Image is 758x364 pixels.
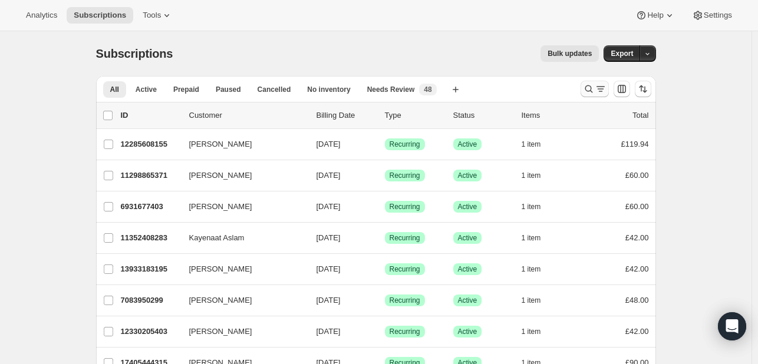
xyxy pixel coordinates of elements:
[625,233,649,242] span: £42.00
[317,140,341,148] span: [DATE]
[628,7,682,24] button: Help
[522,198,554,215] button: 1 item
[621,140,649,148] span: £119.94
[143,11,161,20] span: Tools
[367,85,415,94] span: Needs Review
[541,45,599,62] button: Bulk updates
[458,233,477,243] span: Active
[548,49,592,58] span: Bulk updates
[625,202,649,211] span: £60.00
[317,110,375,121] p: Billing Date
[121,110,180,121] p: ID
[121,323,649,340] div: 12330205403[PERSON_NAME][DATE]SuccessRecurringSuccessActive1 item£42.00
[121,170,180,181] p: 11298865371
[317,296,341,305] span: [DATE]
[121,136,649,153] div: 12285608155[PERSON_NAME][DATE]SuccessRecurringSuccessActive1 item£119.94
[390,296,420,305] span: Recurring
[121,261,649,277] div: 13933183195[PERSON_NAME][DATE]SuccessRecurringSuccessActive1 item£42.00
[19,7,64,24] button: Analytics
[458,202,477,211] span: Active
[96,47,173,60] span: Subscriptions
[635,81,651,97] button: Sort the results
[189,263,252,275] span: [PERSON_NAME]
[189,138,252,150] span: [PERSON_NAME]
[182,197,300,216] button: [PERSON_NAME]
[522,296,541,305] span: 1 item
[614,81,630,97] button: Customize table column order and visibility
[182,135,300,154] button: [PERSON_NAME]
[189,110,307,121] p: Customer
[522,261,554,277] button: 1 item
[258,85,291,94] span: Cancelled
[307,85,350,94] span: No inventory
[522,202,541,211] span: 1 item
[453,110,512,121] p: Status
[522,264,541,274] span: 1 item
[581,81,609,97] button: Search and filter results
[390,140,420,149] span: Recurring
[458,327,477,336] span: Active
[136,7,180,24] button: Tools
[611,49,633,58] span: Export
[522,327,541,336] span: 1 item
[446,81,465,98] button: Create new view
[390,171,420,180] span: Recurring
[458,296,477,305] span: Active
[182,166,300,185] button: [PERSON_NAME]
[121,167,649,184] div: 11298865371[PERSON_NAME][DATE]SuccessRecurringSuccessActive1 item£60.00
[121,292,649,309] div: 7083950299[PERSON_NAME][DATE]SuccessRecurringSuccessActive1 item£48.00
[604,45,640,62] button: Export
[26,11,57,20] span: Analytics
[74,11,126,20] span: Subscriptions
[522,323,554,340] button: 1 item
[458,264,477,274] span: Active
[718,312,746,340] div: Open Intercom Messenger
[121,110,649,121] div: IDCustomerBilling DateTypeStatusItemsTotal
[136,85,157,94] span: Active
[685,7,739,24] button: Settings
[625,171,649,180] span: £60.00
[522,230,554,246] button: 1 item
[317,171,341,180] span: [DATE]
[647,11,663,20] span: Help
[390,327,420,336] span: Recurring
[67,7,133,24] button: Subscriptions
[121,294,180,306] p: 7083950299
[317,202,341,211] span: [DATE]
[625,264,649,273] span: £42.00
[625,327,649,336] span: £42.00
[317,327,341,336] span: [DATE]
[522,171,541,180] span: 1 item
[121,263,180,275] p: 13933183195
[189,232,245,244] span: Kayenaat Aslam
[317,264,341,273] span: [DATE]
[189,170,252,181] span: [PERSON_NAME]
[173,85,199,94] span: Prepaid
[704,11,732,20] span: Settings
[121,198,649,215] div: 6931677403[PERSON_NAME][DATE]SuccessRecurringSuccessActive1 item£60.00
[182,260,300,279] button: [PERSON_NAME]
[189,326,252,337] span: [PERSON_NAME]
[458,140,477,149] span: Active
[110,85,119,94] span: All
[522,233,541,243] span: 1 item
[522,136,554,153] button: 1 item
[182,322,300,341] button: [PERSON_NAME]
[182,229,300,247] button: Kayenaat Aslam
[189,294,252,306] span: [PERSON_NAME]
[522,140,541,149] span: 1 item
[121,232,180,244] p: 11352408283
[216,85,241,94] span: Paused
[522,110,581,121] div: Items
[189,201,252,213] span: [PERSON_NAME]
[385,110,444,121] div: Type
[121,230,649,246] div: 11352408283Kayenaat Aslam[DATE]SuccessRecurringSuccessActive1 item£42.00
[632,110,648,121] p: Total
[182,291,300,310] button: [PERSON_NAME]
[522,292,554,309] button: 1 item
[121,201,180,213] p: 6931677403
[390,264,420,274] span: Recurring
[424,85,431,94] span: 48
[390,233,420,243] span: Recurring
[121,326,180,337] p: 12330205403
